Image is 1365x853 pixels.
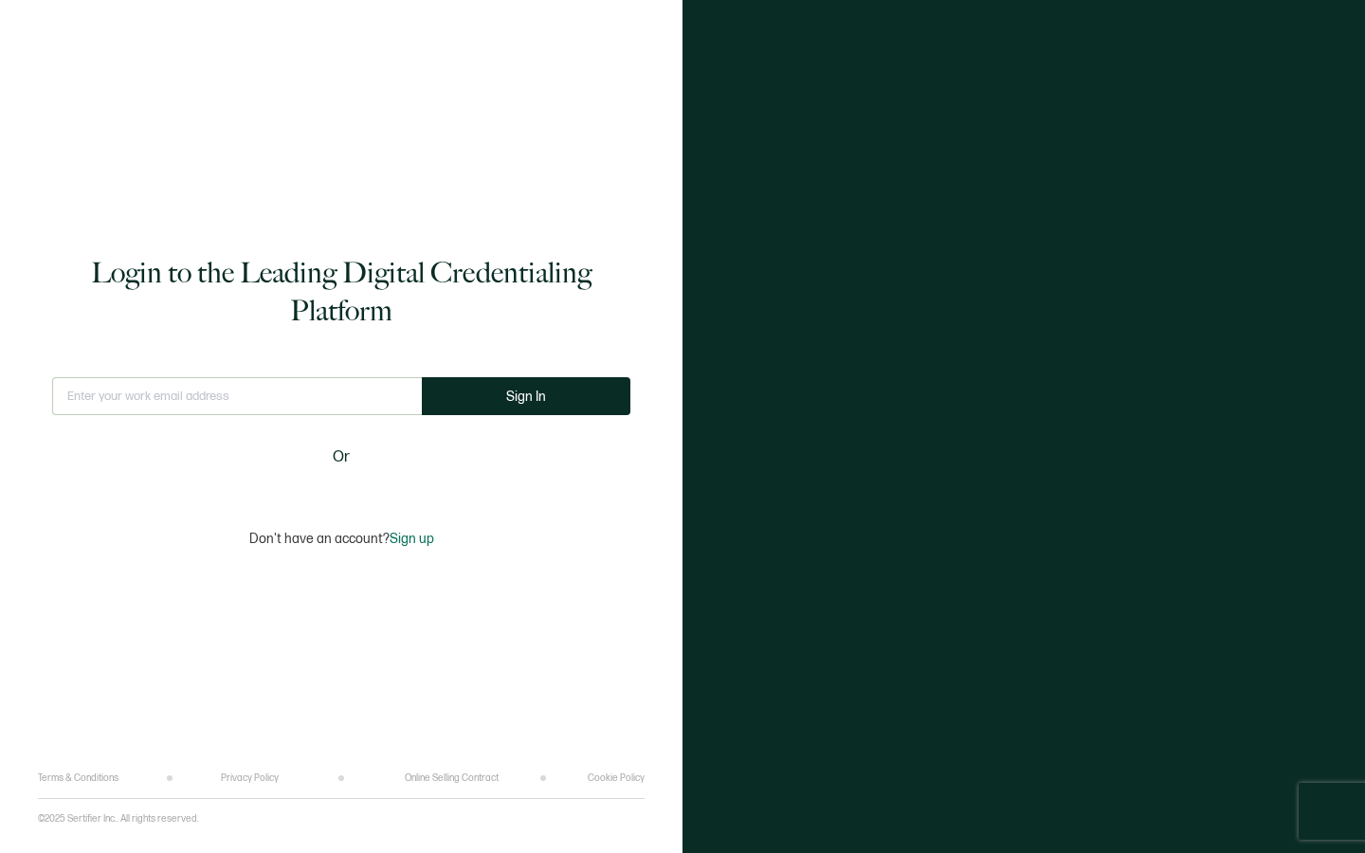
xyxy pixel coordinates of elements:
a: Privacy Policy [221,772,279,784]
p: Don't have an account? [249,531,434,547]
a: Terms & Conditions [38,772,118,784]
input: Enter your work email address [52,377,422,415]
a: Online Selling Contract [405,772,499,784]
button: Sign In [422,377,630,415]
h1: Login to the Leading Digital Credentialing Platform [52,254,630,330]
span: Sign In [506,390,546,404]
a: Cookie Policy [588,772,645,784]
span: Sign up [390,531,434,547]
span: Or [333,445,350,469]
p: ©2025 Sertifier Inc.. All rights reserved. [38,813,199,825]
